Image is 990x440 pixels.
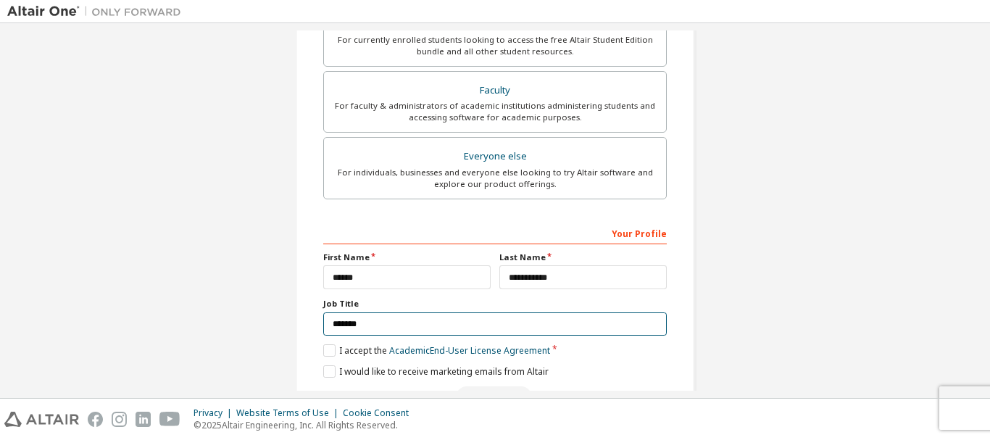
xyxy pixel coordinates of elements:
div: Everyone else [333,146,657,167]
a: Academic End-User License Agreement [389,344,550,357]
div: Website Terms of Use [236,407,343,419]
img: youtube.svg [159,412,180,427]
img: facebook.svg [88,412,103,427]
p: © 2025 Altair Engineering, Inc. All Rights Reserved. [194,419,417,431]
div: Your Profile [323,221,667,244]
img: Altair One [7,4,188,19]
label: I would like to receive marketing emails from Altair [323,365,549,378]
div: Privacy [194,407,236,419]
div: For faculty & administrators of academic institutions administering students and accessing softwa... [333,100,657,123]
label: Job Title [323,298,667,310]
div: Faculty [333,80,657,101]
label: I accept the [323,344,550,357]
div: Read and acccept EULA to continue [323,386,667,408]
img: instagram.svg [112,412,127,427]
div: For currently enrolled students looking to access the free Altair Student Edition bundle and all ... [333,34,657,57]
img: altair_logo.svg [4,412,79,427]
div: Cookie Consent [343,407,417,419]
label: Last Name [499,252,667,263]
div: For individuals, businesses and everyone else looking to try Altair software and explore our prod... [333,167,657,190]
img: linkedin.svg [136,412,151,427]
label: First Name [323,252,491,263]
